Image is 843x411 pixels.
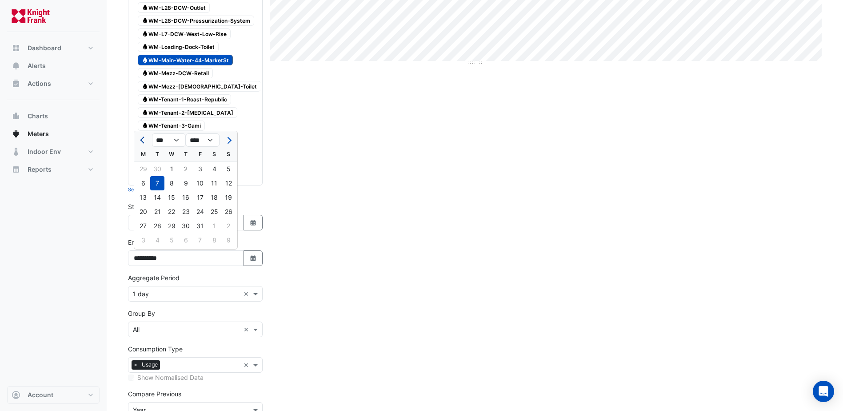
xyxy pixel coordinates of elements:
[142,83,148,89] fa-icon: Water
[136,162,150,176] div: Monday, September 29, 2025
[12,61,20,70] app-icon: Alerts
[138,121,205,131] span: WM-Tenant-3-Gami
[221,176,236,190] div: Sunday, October 12, 2025
[164,190,179,205] div: 15
[7,386,100,404] button: Account
[7,125,100,143] button: Meters
[28,147,61,156] span: Indoor Env
[179,162,193,176] div: 2
[128,202,158,211] label: Start Date
[221,190,236,205] div: Sunday, October 19, 2025
[11,7,51,25] img: Company Logo
[207,190,221,205] div: 18
[207,162,221,176] div: Saturday, October 4, 2025
[150,162,164,176] div: Tuesday, September 30, 2025
[7,161,100,178] button: Reports
[136,219,150,233] div: Monday, October 27, 2025
[164,233,179,247] div: 5
[136,205,150,219] div: Monday, October 20, 2025
[193,190,207,205] div: Friday, October 17, 2025
[207,190,221,205] div: Saturday, October 18, 2025
[138,16,254,26] span: WM-L28-DCW-Pressurization-System
[150,176,164,190] div: 7
[7,75,100,93] button: Actions
[28,165,52,174] span: Reports
[179,176,193,190] div: 9
[28,61,46,70] span: Alerts
[193,162,207,176] div: 3
[7,39,100,57] button: Dashboard
[193,233,207,247] div: 7
[207,205,221,219] div: 25
[128,309,155,318] label: Group By
[136,147,150,161] div: M
[193,219,207,233] div: 31
[128,273,180,282] label: Aggregate Period
[12,112,20,121] app-icon: Charts
[244,289,251,298] span: Clear
[142,70,148,77] fa-icon: Water
[813,381,834,402] div: Open Intercom Messenger
[221,219,236,233] div: 2
[136,162,150,176] div: 29
[193,190,207,205] div: 17
[137,373,204,382] label: Show Normalised Data
[136,219,150,233] div: 27
[28,129,49,138] span: Meters
[132,360,140,369] span: ×
[128,187,155,193] small: Select None
[193,147,207,161] div: F
[142,109,148,116] fa-icon: Water
[221,205,236,219] div: Sunday, October 26, 2025
[142,56,148,63] fa-icon: Water
[150,219,164,233] div: Tuesday, October 28, 2025
[136,176,150,190] div: 6
[164,176,179,190] div: 8
[138,68,213,79] span: WM-Mezz-DCW-Retail
[164,205,179,219] div: Wednesday, October 22, 2025
[244,325,251,334] span: Clear
[179,219,193,233] div: 30
[7,57,100,75] button: Alerts
[136,233,150,247] div: 3
[193,176,207,190] div: 10
[140,360,160,369] span: Usage
[193,176,207,190] div: Friday, October 10, 2025
[179,162,193,176] div: Thursday, October 2, 2025
[164,176,179,190] div: Wednesday, October 8, 2025
[223,133,234,147] button: Next month
[179,205,193,219] div: 23
[138,42,219,52] span: WM-Loading-Dock-Toilet
[136,176,150,190] div: Monday, October 6, 2025
[12,129,20,138] app-icon: Meters
[138,133,148,147] button: Previous month
[221,233,236,247] div: Sunday, November 9, 2025
[12,165,20,174] app-icon: Reports
[12,147,20,156] app-icon: Indoor Env
[128,344,183,354] label: Consumption Type
[150,233,164,247] div: 4
[150,190,164,205] div: 14
[207,219,221,233] div: Saturday, November 1, 2025
[221,205,236,219] div: 26
[136,205,150,219] div: 20
[136,190,150,205] div: Monday, October 13, 2025
[150,176,164,190] div: Tuesday, October 7, 2025
[128,389,181,399] label: Compare Previous
[221,233,236,247] div: 9
[207,162,221,176] div: 4
[136,190,150,205] div: 13
[193,162,207,176] div: Friday, October 3, 2025
[193,205,207,219] div: 24
[244,360,251,370] span: Clear
[249,219,257,226] fa-icon: Select Date
[221,147,236,161] div: S
[179,147,193,161] div: T
[164,205,179,219] div: 22
[142,30,148,37] fa-icon: Water
[164,147,179,161] div: W
[138,55,233,65] span: WM-Main-Water-44-MarketSt
[142,44,148,50] fa-icon: Water
[179,176,193,190] div: Thursday, October 9, 2025
[138,2,210,13] span: WM-L28-DCW-Outlet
